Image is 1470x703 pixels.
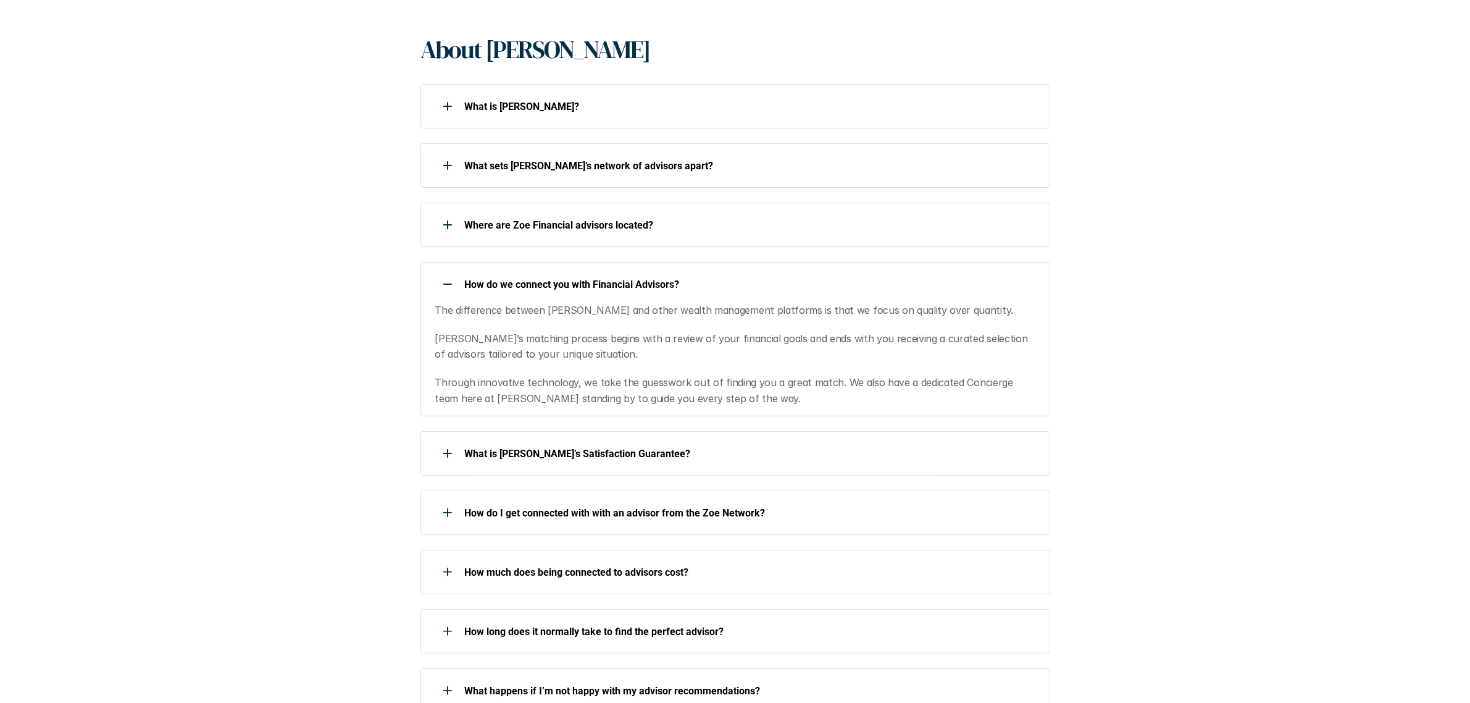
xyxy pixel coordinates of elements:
[435,375,1035,406] p: Through innovative technology, we take the guesswork out of finding you a great match. We also ha...
[465,507,1034,519] p: How do I get connected with with an advisor from the Zoe Network?
[465,448,1034,460] p: What is [PERSON_NAME]’s Satisfaction Guarantee?
[465,160,1034,172] p: What sets [PERSON_NAME]’s network of advisors apart?
[465,219,1034,231] p: Where are Zoe Financial advisors located?
[465,279,1034,290] p: How do we connect you with Financial Advisors?
[465,685,1034,697] p: What happens if I’m not happy with my advisor recommendations?
[435,331,1035,363] p: [PERSON_NAME]’s matching process begins with a review of your financial goals and ends with you r...
[420,35,650,64] h1: About [PERSON_NAME]
[465,566,1034,578] p: How much does being connected to advisors cost?
[465,626,1034,638] p: How long does it normally take to find the perfect advisor?
[435,303,1035,319] p: The difference between [PERSON_NAME] and other wealth management platforms is that we focus on qu...
[465,101,1034,112] p: What is [PERSON_NAME]?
